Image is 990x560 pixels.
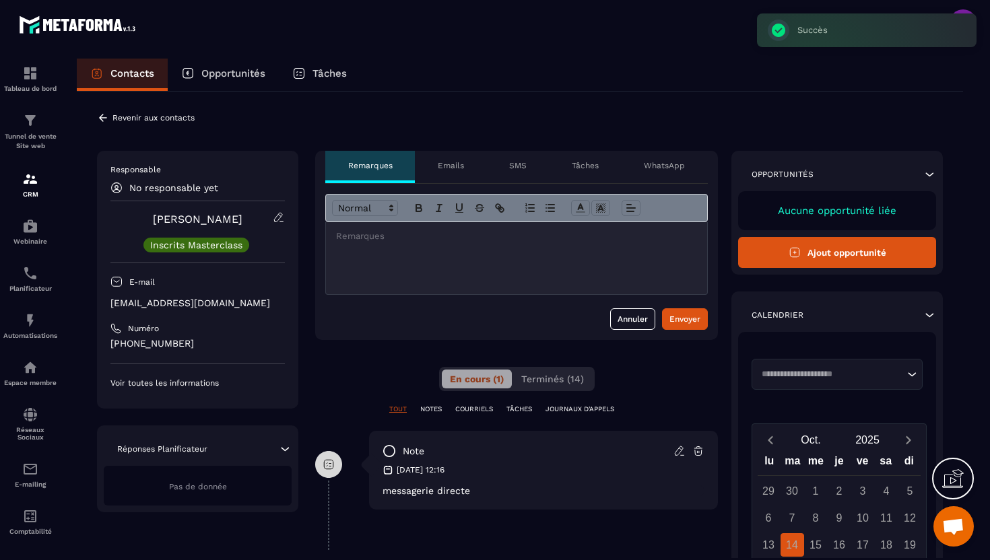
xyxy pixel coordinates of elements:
div: 8 [804,506,828,530]
button: Annuler [610,308,655,330]
img: formation [22,112,38,129]
p: Calendrier [752,310,803,320]
p: CRM [3,190,57,198]
p: Tâches [572,160,599,171]
a: formationformationCRM [3,161,57,208]
div: sa [874,452,898,475]
img: automations [22,359,38,376]
div: 29 [757,479,781,503]
p: Emails [438,160,464,171]
p: No responsable yet [129,182,218,193]
div: di [897,452,921,475]
div: 5 [898,479,922,503]
button: Open months overlay [783,428,839,452]
span: Terminés (14) [521,374,584,384]
p: Tableau de bord [3,85,57,92]
div: 10 [851,506,875,530]
div: Search for option [752,359,923,390]
div: 14 [781,533,804,557]
div: lu [758,452,781,475]
div: 6 [757,506,781,530]
p: note [403,445,424,458]
p: Contacts [110,67,154,79]
p: Réponses Planificateur [117,444,207,454]
p: TOUT [389,405,407,414]
div: 18 [875,533,898,557]
img: formation [22,171,38,187]
p: Remarques [348,160,393,171]
img: logo [19,12,140,37]
p: NOTES [420,405,442,414]
p: Revenir aux contacts [112,113,195,123]
div: 1 [804,479,828,503]
p: TÂCHES [506,405,532,414]
p: Inscrits Masterclass [150,240,242,250]
p: Numéro [128,323,159,334]
button: Ajout opportunité [738,237,936,268]
a: automationsautomationsAutomatisations [3,302,57,349]
div: 9 [828,506,851,530]
img: automations [22,312,38,328]
p: Tunnel de vente Site web [3,132,57,151]
p: Voir toutes les informations [110,378,285,388]
div: 7 [781,506,804,530]
p: [DATE] 12:16 [397,464,444,475]
a: Tâches [279,59,360,91]
a: emailemailE-mailing [3,451,57,498]
p: Réseaux Sociaux [3,426,57,441]
div: me [804,452,828,475]
button: Open years overlay [839,428,896,452]
a: [PERSON_NAME] [153,213,242,225]
img: accountant [22,508,38,524]
p: Aucune opportunité liée [752,205,923,217]
div: 3 [851,479,875,503]
p: Espace membre [3,379,57,386]
a: formationformationTunnel de vente Site web [3,102,57,161]
p: [EMAIL_ADDRESS][DOMAIN_NAME] [110,297,285,310]
div: 2 [828,479,851,503]
p: messagerie directe [383,485,704,496]
p: Webinaire [3,238,57,245]
p: Automatisations [3,332,57,339]
a: Opportunités [168,59,279,91]
a: Contacts [77,59,168,91]
div: ve [851,452,874,475]
div: 11 [875,506,898,530]
span: En cours (1) [450,374,504,384]
div: 4 [875,479,898,503]
button: Previous month [758,431,783,449]
img: scheduler [22,265,38,281]
div: 30 [781,479,804,503]
a: formationformationTableau de bord [3,55,57,102]
button: En cours (1) [442,370,512,388]
p: Planificateur [3,285,57,292]
p: Opportunités [201,67,265,79]
p: SMS [509,160,527,171]
div: Envoyer [669,312,700,326]
a: schedulerschedulerPlanificateur [3,255,57,302]
button: Envoyer [662,308,708,330]
div: 13 [757,533,781,557]
p: Responsable [110,164,285,175]
p: WhatsApp [644,160,685,171]
p: [PHONE_NUMBER] [110,337,285,350]
button: Next month [896,431,921,449]
div: 16 [828,533,851,557]
img: social-network [22,407,38,423]
img: formation [22,65,38,81]
p: E-mailing [3,481,57,488]
div: Ouvrir le chat [933,506,974,547]
div: je [828,452,851,475]
input: Search for option [757,367,904,381]
img: automations [22,218,38,234]
div: 19 [898,533,922,557]
div: ma [781,452,805,475]
button: Terminés (14) [513,370,592,388]
p: Comptabilité [3,528,57,535]
p: E-mail [129,277,155,287]
p: JOURNAUX D'APPELS [546,405,614,414]
p: Opportunités [752,169,814,180]
a: accountantaccountantComptabilité [3,498,57,545]
div: 17 [851,533,875,557]
p: Tâches [312,67,347,79]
